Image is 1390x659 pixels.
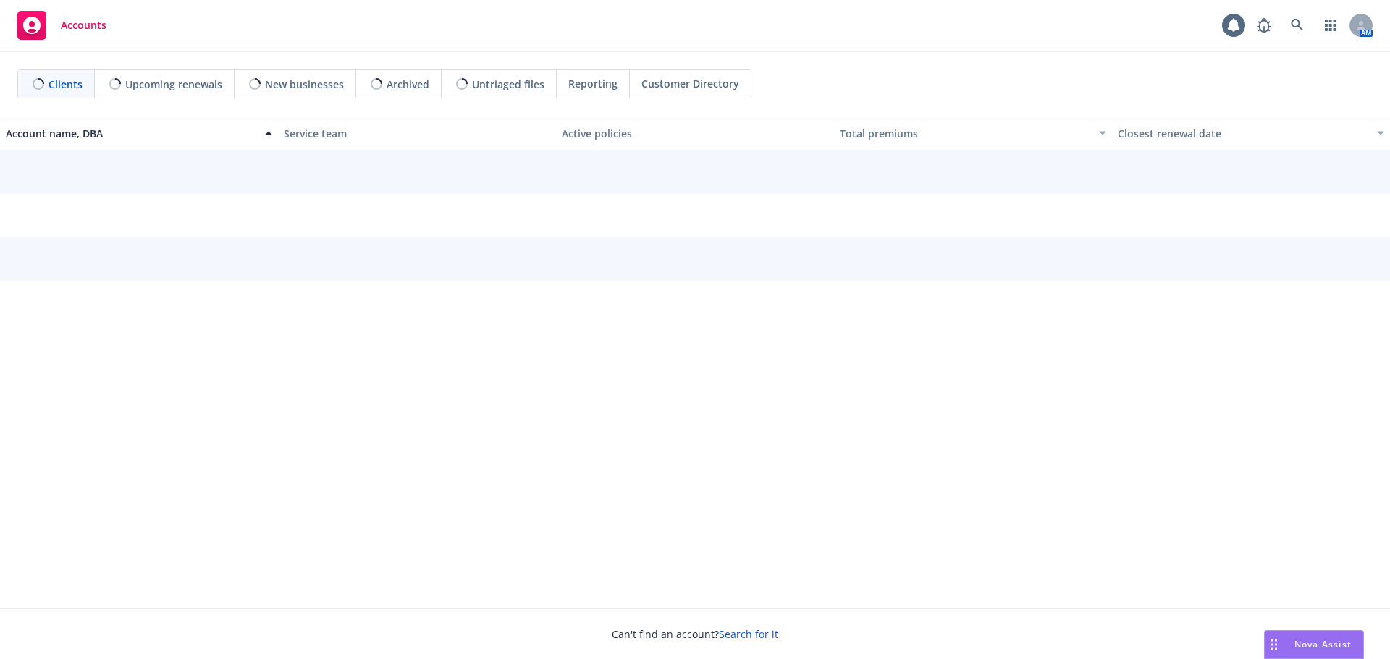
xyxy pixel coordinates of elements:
a: Search for it [719,627,778,641]
span: Can't find an account? [612,626,778,642]
span: Archived [387,77,429,92]
a: Switch app [1316,11,1345,40]
div: Total premiums [840,126,1090,141]
div: Account name, DBA [6,126,256,141]
span: Clients [49,77,83,92]
span: Reporting [568,76,618,91]
span: Nova Assist [1294,638,1352,650]
span: Customer Directory [641,76,739,91]
span: Accounts [61,20,106,31]
span: Upcoming renewals [125,77,222,92]
button: Closest renewal date [1112,116,1390,150]
div: Closest renewal date [1118,126,1368,141]
div: Drag to move [1265,631,1283,658]
button: Active policies [556,116,834,150]
button: Service team [278,116,556,150]
div: Active policies [562,126,828,141]
span: Untriaged files [472,77,544,92]
div: Service team [284,126,550,141]
a: Search [1283,11,1312,40]
button: Total premiums [834,116,1112,150]
a: Report a Bug [1250,11,1279,40]
button: Nova Assist [1264,630,1364,659]
span: New businesses [265,77,344,92]
a: Accounts [12,5,112,46]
